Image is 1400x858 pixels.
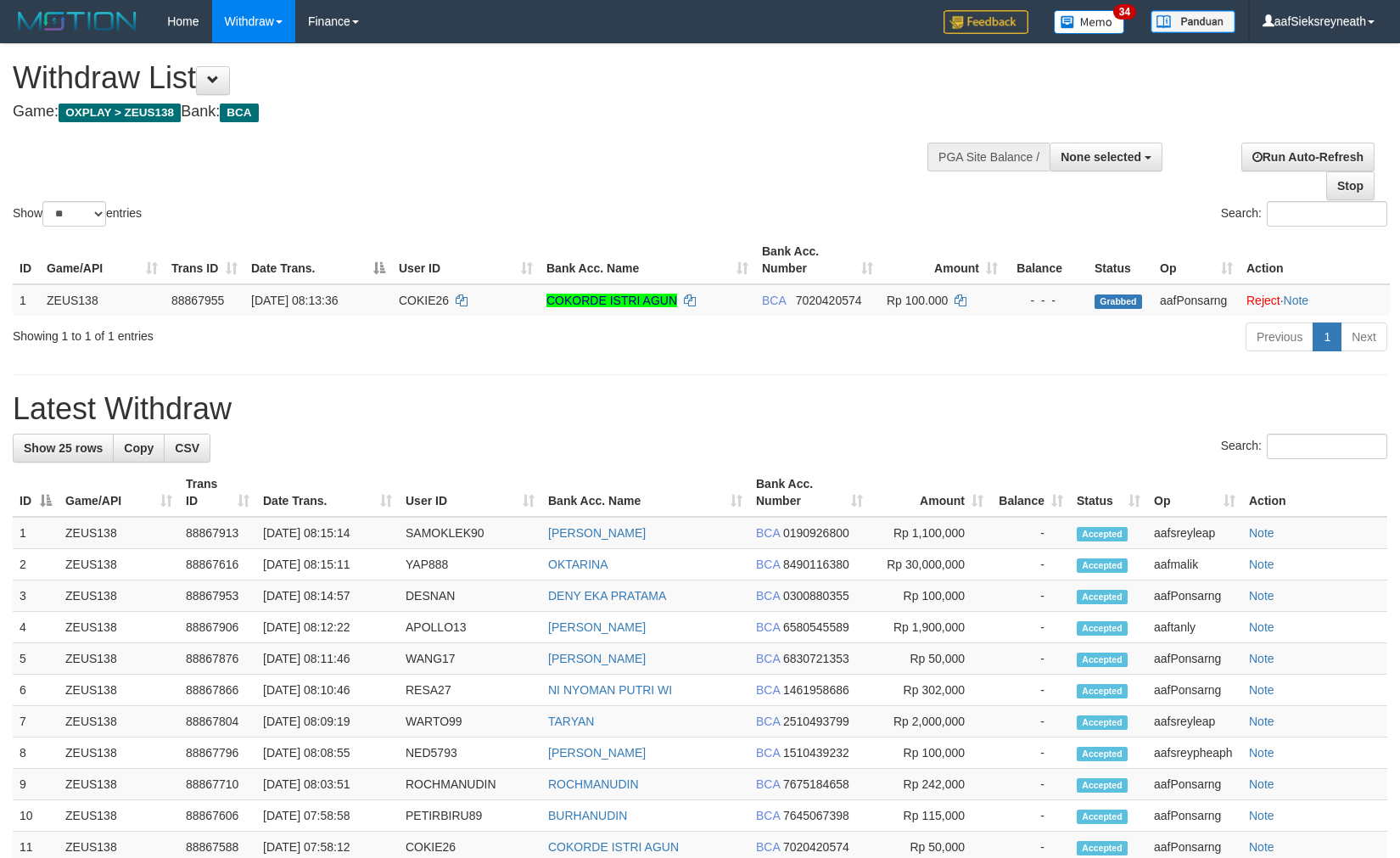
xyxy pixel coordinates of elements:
span: [DATE] 08:13:36 [251,294,338,307]
td: 88867953 [179,580,256,612]
td: 88867876 [179,643,256,675]
td: - [990,517,1070,549]
span: Rp 100.000 [887,294,948,307]
th: Date Trans.: activate to sort column descending [244,236,392,284]
td: ZEUS138 [59,643,179,675]
input: Search: [1267,434,1387,459]
span: Accepted [1077,715,1128,730]
td: ZEUS138 [59,517,179,549]
td: aafPonsarng [1147,675,1242,706]
td: 1 [13,284,40,316]
a: Note [1249,840,1274,854]
a: Note [1249,558,1274,571]
td: aaftanly [1147,612,1242,643]
span: BCA [756,840,780,854]
th: Bank Acc. Number: activate to sort column ascending [755,236,880,284]
td: ZEUS138 [59,706,179,737]
span: BCA [756,589,780,603]
td: ZEUS138 [40,284,165,316]
td: 5 [13,643,59,675]
td: Rp 100,000 [870,737,990,769]
td: Rp 1,900,000 [870,612,990,643]
span: Accepted [1077,527,1128,541]
a: [PERSON_NAME] [548,652,646,665]
a: Note [1249,652,1274,665]
td: 88867913 [179,517,256,549]
a: OKTARINA [548,558,608,571]
h1: Latest Withdraw [13,392,1387,426]
span: BCA [756,746,780,760]
td: WANG17 [399,643,541,675]
th: Action [1242,468,1387,517]
a: CSV [164,434,210,463]
td: ZEUS138 [59,737,179,769]
label: Search: [1221,201,1387,227]
th: Bank Acc. Name: activate to sort column ascending [541,468,749,517]
span: None selected [1061,150,1141,164]
span: Copy [124,441,154,455]
td: aafPonsarng [1147,643,1242,675]
td: aafPonsarng [1147,580,1242,612]
span: COKIE26 [399,294,449,307]
th: Game/API: activate to sort column ascending [59,468,179,517]
a: COKORDE ISTRI AGUN [548,840,679,854]
h1: Withdraw List [13,61,916,95]
a: Next [1341,322,1387,351]
span: Accepted [1077,558,1128,573]
th: Action [1240,236,1390,284]
a: Note [1249,589,1274,603]
td: [DATE] 08:10:46 [256,675,399,706]
a: Note [1284,294,1309,307]
span: Copy 7020420574 to clipboard [796,294,862,307]
td: - [990,800,1070,832]
a: Reject [1246,294,1280,307]
th: Status [1088,236,1153,284]
span: BCA [762,294,786,307]
td: - [990,769,1070,800]
td: Rp 242,000 [870,769,990,800]
td: - [990,675,1070,706]
span: Accepted [1077,684,1128,698]
span: Show 25 rows [24,441,103,455]
th: Trans ID: activate to sort column ascending [179,468,256,517]
a: Note [1249,683,1274,697]
a: Note [1249,620,1274,634]
span: BCA [220,104,258,122]
span: BCA [756,777,780,791]
td: [DATE] 08:15:11 [256,549,399,580]
td: RESA27 [399,675,541,706]
th: User ID: activate to sort column ascending [399,468,541,517]
img: MOTION_logo.png [13,8,142,34]
td: NED5793 [399,737,541,769]
a: BURHANUDIN [548,809,627,822]
span: Copy 7020420574 to clipboard [783,840,849,854]
td: [DATE] 08:12:22 [256,612,399,643]
th: Balance [1005,236,1088,284]
a: NI NYOMAN PUTRI WI [548,683,672,697]
span: BCA [756,715,780,728]
button: None selected [1050,143,1162,171]
span: Copy 1461958686 to clipboard [783,683,849,697]
span: 34 [1113,4,1136,20]
th: Game/API: activate to sort column ascending [40,236,165,284]
td: aafsreyleap [1147,517,1242,549]
h4: Game: Bank: [13,104,916,121]
div: PGA Site Balance / [927,143,1050,171]
td: aafmalik [1147,549,1242,580]
a: 1 [1313,322,1341,351]
th: Trans ID: activate to sort column ascending [165,236,244,284]
td: 88867616 [179,549,256,580]
td: Rp 30,000,000 [870,549,990,580]
td: - [990,549,1070,580]
th: Bank Acc. Name: activate to sort column ascending [540,236,755,284]
td: 88867906 [179,612,256,643]
span: Copy 7645067398 to clipboard [783,809,849,822]
th: Status: activate to sort column ascending [1070,468,1147,517]
th: ID: activate to sort column descending [13,468,59,517]
a: Note [1249,715,1274,728]
span: CSV [175,441,199,455]
span: Copy 7675184658 to clipboard [783,777,849,791]
span: OXPLAY > ZEUS138 [59,104,181,122]
a: Show 25 rows [13,434,114,463]
td: Rp 50,000 [870,643,990,675]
